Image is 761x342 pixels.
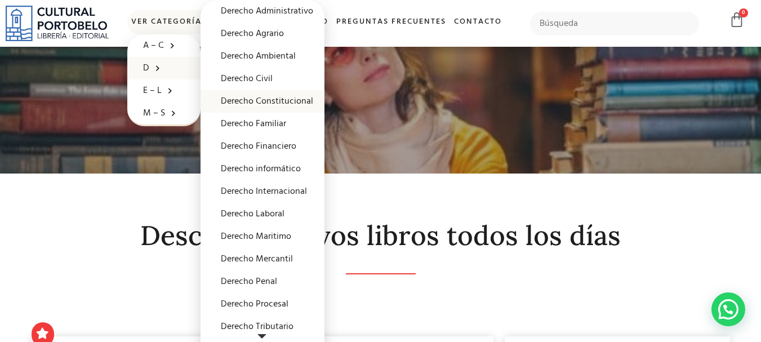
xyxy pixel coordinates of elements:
a: Derecho Laboral [201,203,324,225]
a: Derecho Civil [201,68,324,90]
a: Derecho Procesal [201,293,324,316]
a: Derecho Familiar [201,113,324,135]
a: Derecho Agrario [201,23,324,45]
a: Derecho Tributario [201,316,324,338]
a: Derecho Financiero [201,135,324,158]
a: Derecho Ambiental [201,45,324,68]
a: D [127,57,201,79]
span: 0 [739,8,748,17]
a: Contacto [450,10,506,34]
a: Derecho Maritimo [201,225,324,248]
a: Derecho Penal [201,270,324,293]
input: Búsqueda [530,12,700,35]
ul: Ver Categorías [127,34,201,126]
a: Preguntas frecuentes [332,10,450,34]
a: Derecho Mercantil [201,248,324,270]
a: A – C [127,34,201,57]
a: 0 [729,12,745,28]
h2: Descubre nuevos libros todos los días [32,221,730,251]
a: Derecho Internacional [201,180,324,203]
a: M – S [127,102,201,125]
a: Ver Categorías [127,10,222,34]
a: Derecho informático [201,158,324,180]
a: Derecho Constitucional [201,90,324,113]
a: E – L [127,79,201,102]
